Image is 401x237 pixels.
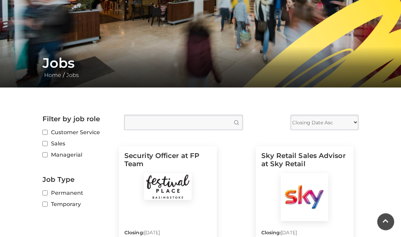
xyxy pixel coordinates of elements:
label: Customer Service [42,128,114,137]
img: Festival Place [144,173,192,200]
strong: Closing: [124,230,144,236]
h1: Jobs [42,55,359,71]
h5: Sky Retail Sales Advisor at Sky Retail [261,152,348,173]
a: Jobs [65,72,81,78]
img: Sky Retail [281,173,328,221]
h2: Filter by job role [42,115,114,123]
label: Temporary [42,200,114,208]
div: / [37,55,364,79]
h5: Security Officer at FP Team [124,152,211,173]
h2: Job Type [42,175,114,184]
label: Managerial [42,151,114,159]
strong: Closing: [261,230,281,236]
a: Home [42,72,63,78]
label: Permanent [42,189,114,197]
label: Sales [42,139,114,148]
